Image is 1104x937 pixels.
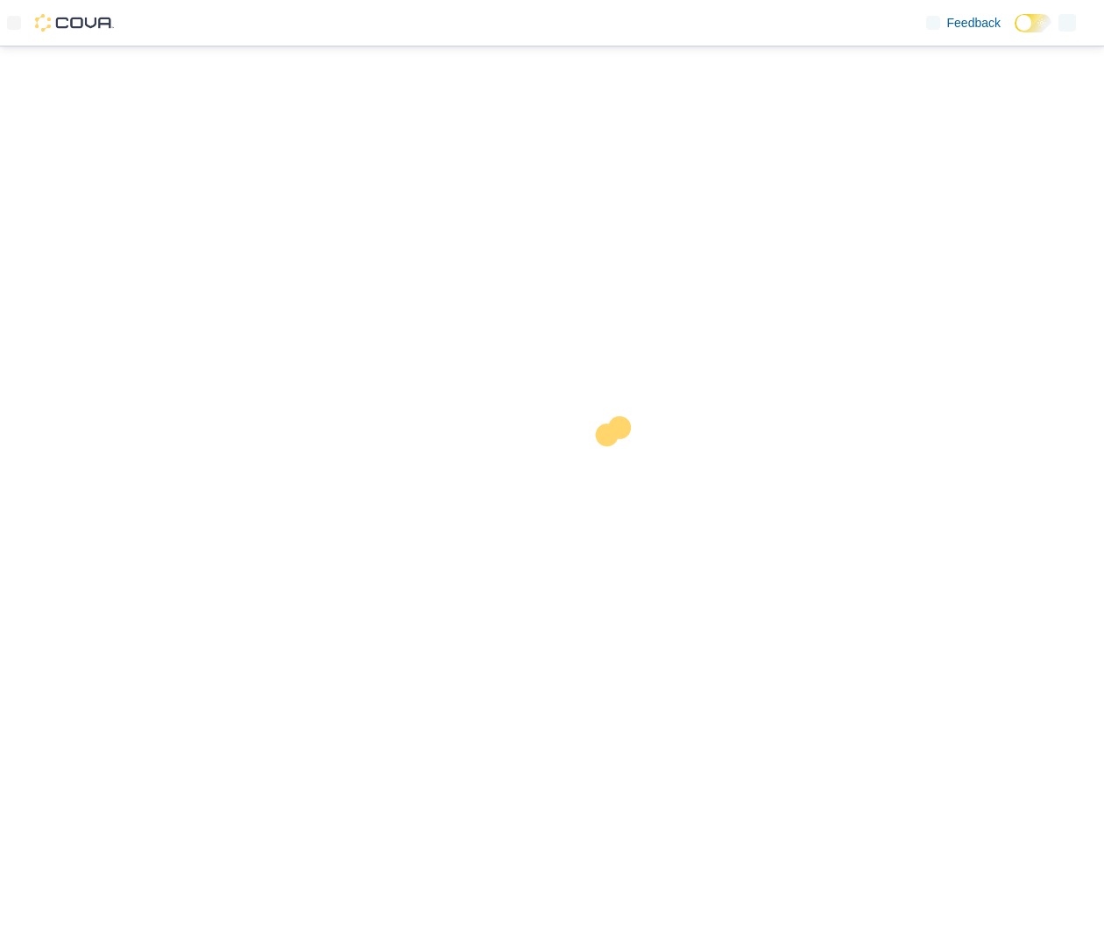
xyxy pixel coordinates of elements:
img: Cova [35,14,114,32]
img: cova-loader [552,403,683,535]
span: Dark Mode [1015,32,1016,33]
input: Dark Mode [1015,14,1051,32]
a: Feedback [919,5,1008,40]
span: Feedback [947,14,1001,32]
